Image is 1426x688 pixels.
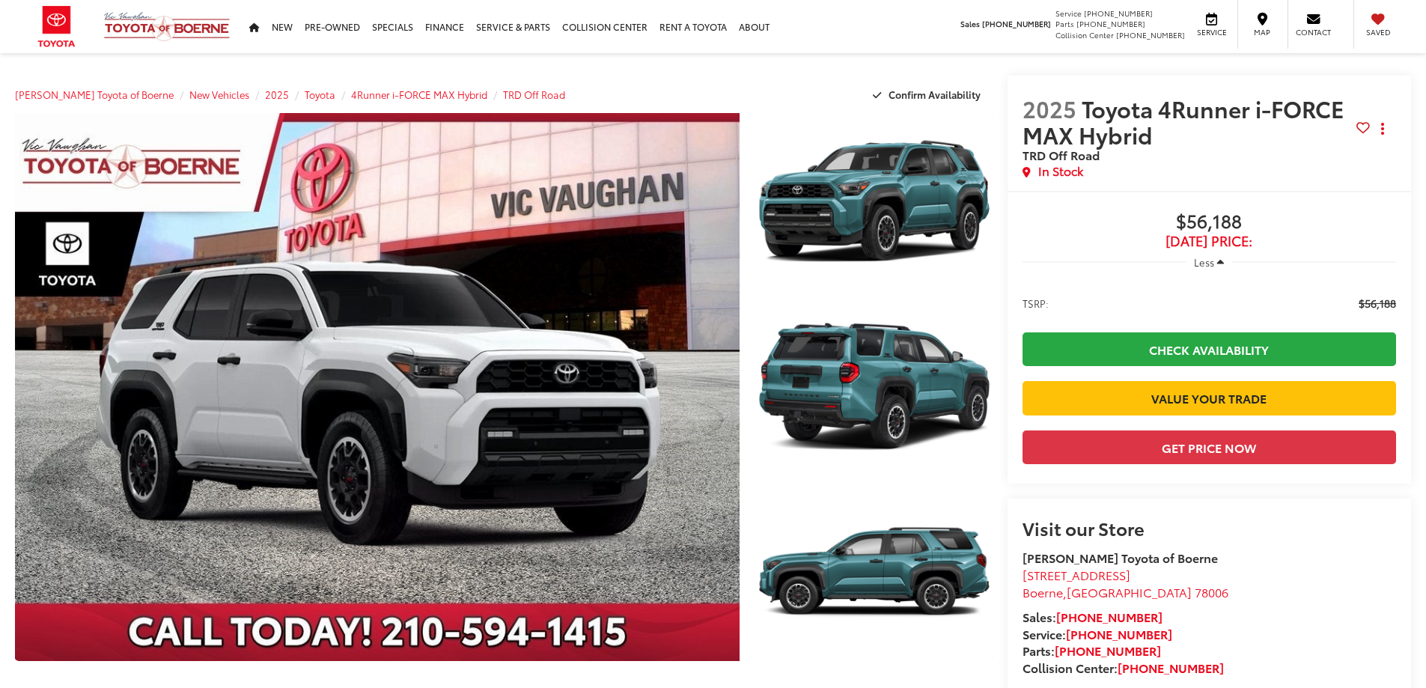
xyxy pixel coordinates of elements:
span: $56,188 [1023,211,1396,234]
button: Actions [1370,116,1396,142]
a: Expand Photo 3 [756,484,993,662]
strong: Sales: [1023,608,1163,625]
span: Toyota 4Runner i-FORCE MAX Hybrid [1023,92,1344,150]
a: TRD Off Road [503,88,565,101]
a: [PHONE_NUMBER] [1055,642,1161,659]
span: Service [1195,27,1228,37]
a: 2025 [265,88,289,101]
span: [PHONE_NUMBER] [1076,18,1145,29]
span: Service [1055,7,1082,19]
a: Value Your Trade [1023,381,1396,415]
button: Get Price Now [1023,430,1396,464]
strong: Service: [1023,625,1172,642]
a: Expand Photo 1 [756,113,993,290]
a: Check Availability [1023,332,1396,366]
a: [PHONE_NUMBER] [1066,625,1172,642]
span: TSRP: [1023,296,1049,311]
span: , [1023,583,1228,600]
button: Confirm Availability [865,82,993,108]
span: $56,188 [1359,296,1396,311]
span: [PHONE_NUMBER] [982,18,1051,29]
img: 2025 Toyota 4Runner i-FORCE MAX Hybrid TRD Off Road [753,482,994,663]
span: Less [1194,255,1214,269]
h2: Visit our Store [1023,518,1396,538]
span: [PHONE_NUMBER] [1116,29,1185,40]
img: 2025 Toyota 4Runner i-FORCE MAX Hybrid TRD Off Road [753,296,994,478]
span: Contact [1296,27,1331,37]
strong: [PERSON_NAME] Toyota of Boerne [1023,549,1218,566]
img: Vic Vaughan Toyota of Boerne [103,11,231,42]
a: [STREET_ADDRESS] Boerne,[GEOGRAPHIC_DATA] 78006 [1023,566,1228,600]
span: TRD Off Road [1023,146,1100,163]
a: [PERSON_NAME] Toyota of Boerne [15,88,174,101]
span: [GEOGRAPHIC_DATA] [1067,583,1192,600]
span: 2025 [1023,92,1076,124]
img: 2025 Toyota 4Runner i-FORCE MAX Hybrid TRD Off Road [7,110,746,664]
img: 2025 Toyota 4Runner i-FORCE MAX Hybrid TRD Off Road [753,111,994,292]
span: Parts [1055,18,1074,29]
a: Toyota [305,88,335,101]
span: Collision Center [1055,29,1114,40]
span: [DATE] Price: [1023,234,1396,249]
strong: Parts: [1023,642,1161,659]
strong: Collision Center: [1023,659,1224,676]
a: New Vehicles [189,88,249,101]
span: Saved [1362,27,1395,37]
a: 4Runner i-FORCE MAX Hybrid [351,88,487,101]
span: Boerne [1023,583,1063,600]
span: dropdown dots [1381,123,1384,135]
a: Expand Photo 2 [756,299,993,476]
span: Map [1246,27,1279,37]
span: 78006 [1195,583,1228,600]
button: Less [1186,249,1231,275]
span: In Stock [1038,162,1083,180]
a: [PHONE_NUMBER] [1056,608,1163,625]
span: Confirm Availability [889,88,981,101]
a: [PHONE_NUMBER] [1118,659,1224,676]
span: [STREET_ADDRESS] [1023,566,1130,583]
a: Expand Photo 0 [15,113,740,661]
span: Sales [960,18,980,29]
span: [PHONE_NUMBER] [1084,7,1153,19]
